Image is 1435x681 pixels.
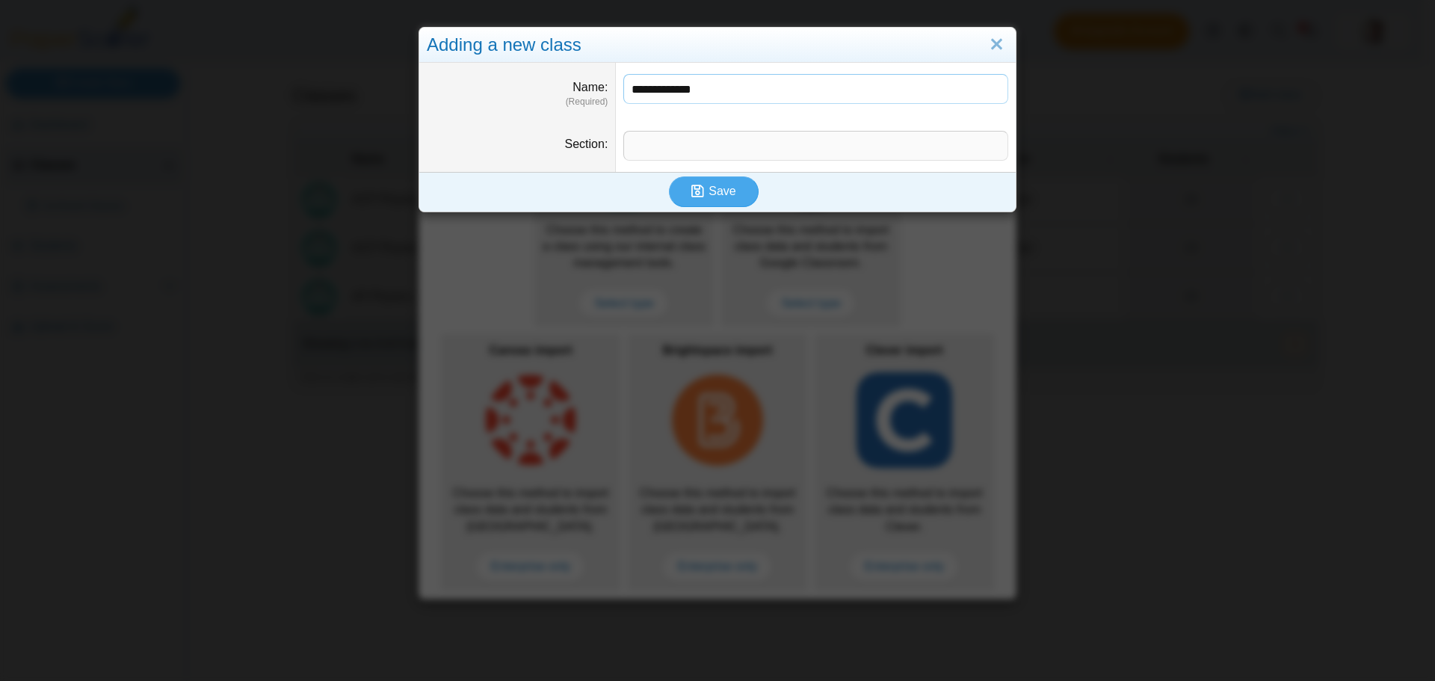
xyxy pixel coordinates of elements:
a: Close [985,32,1008,58]
button: Save [669,176,759,206]
div: Adding a new class [419,28,1016,63]
label: Name [573,81,608,93]
span: Save [709,185,735,197]
dfn: (Required) [427,96,608,108]
label: Section [565,138,608,150]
